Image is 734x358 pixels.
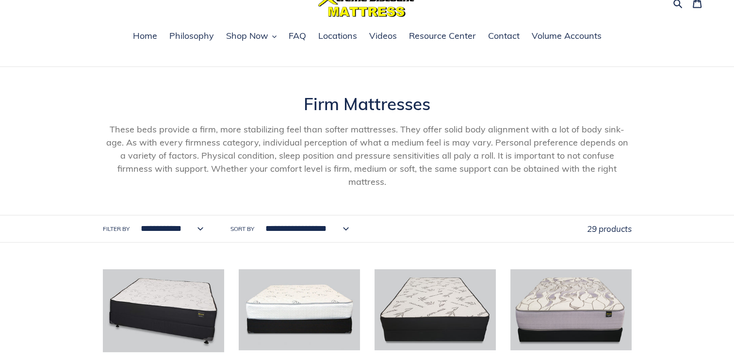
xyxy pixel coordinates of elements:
[364,29,402,44] a: Videos
[587,224,632,234] span: 29 products
[284,29,311,44] a: FAQ
[164,29,219,44] a: Philosophy
[106,124,628,187] span: These beds provide a firm, more stabilizing feel than softer mattresses. They offer solid body al...
[133,30,157,42] span: Home
[369,30,397,42] span: Videos
[226,30,268,42] span: Shop Now
[318,30,357,42] span: Locations
[404,29,481,44] a: Resource Center
[221,29,281,44] button: Shop Now
[527,29,606,44] a: Volume Accounts
[313,29,362,44] a: Locations
[169,30,214,42] span: Philosophy
[483,29,524,44] a: Contact
[103,225,130,233] label: Filter by
[532,30,602,42] span: Volume Accounts
[409,30,476,42] span: Resource Center
[289,30,306,42] span: FAQ
[488,30,520,42] span: Contact
[128,29,162,44] a: Home
[230,225,254,233] label: Sort by
[304,93,430,114] span: Firm Mattresses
